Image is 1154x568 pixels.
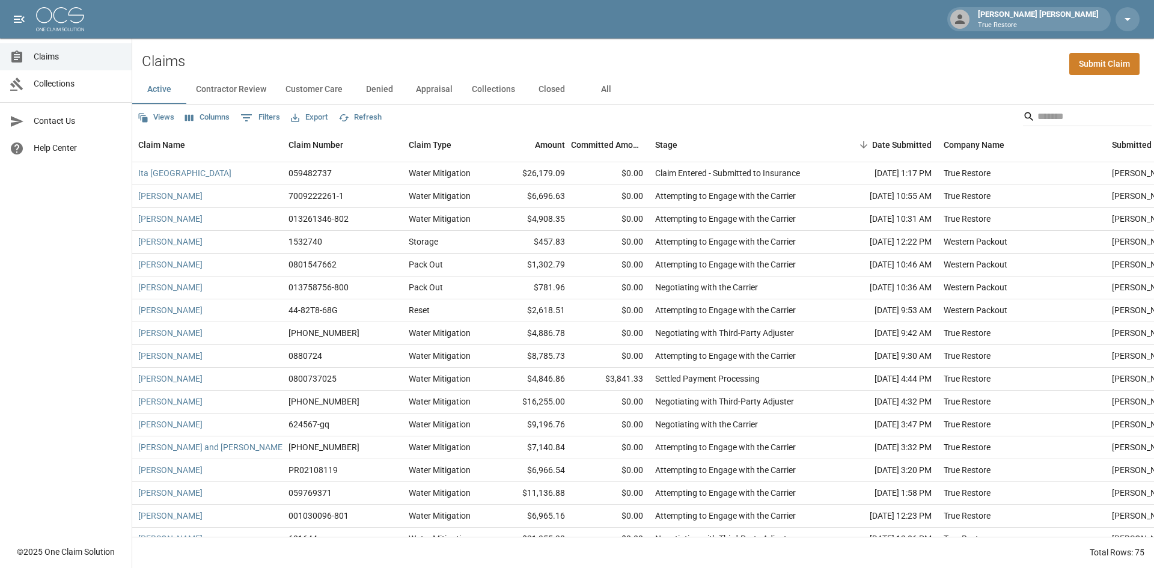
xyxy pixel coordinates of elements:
[288,281,349,293] div: 013758756-800
[571,459,649,482] div: $0.00
[288,373,337,385] div: 0800737025
[409,533,471,545] div: Water Mitigation
[944,418,991,430] div: True Restore
[409,441,471,453] div: Water Mitigation
[655,533,794,545] div: Negotiating with Third-Party Adjuster
[462,75,525,104] button: Collections
[829,254,938,276] div: [DATE] 10:46 AM
[655,190,796,202] div: Attempting to Engage with the Carrier
[944,281,1007,293] div: Western Packout
[493,208,571,231] div: $4,908.35
[182,108,233,127] button: Select columns
[655,281,758,293] div: Negotiating with the Carrier
[288,510,349,522] div: 001030096-801
[36,7,84,31] img: ocs-logo-white-transparent.png
[409,418,471,430] div: Water Mitigation
[829,231,938,254] div: [DATE] 12:22 PM
[403,128,493,162] div: Claim Type
[17,546,115,558] div: © 2025 One Claim Solution
[655,464,796,476] div: Attempting to Engage with the Carrier
[571,254,649,276] div: $0.00
[944,350,991,362] div: True Restore
[138,281,203,293] a: [PERSON_NAME]
[138,190,203,202] a: [PERSON_NAME]
[655,327,794,339] div: Negotiating with Third-Party Adjuster
[282,128,403,162] div: Claim Number
[409,350,471,362] div: Water Mitigation
[655,128,677,162] div: Stage
[655,487,796,499] div: Attempting to Engage with the Carrier
[571,299,649,322] div: $0.00
[944,258,1007,270] div: Western Packout
[571,436,649,459] div: $0.00
[7,7,31,31] button: open drawer
[288,441,359,453] div: 01-009-049167
[855,136,872,153] button: Sort
[944,190,991,202] div: True Restore
[829,345,938,368] div: [DATE] 9:30 AM
[288,418,329,430] div: 624567-gq
[655,373,760,385] div: Settled Payment Processing
[138,128,185,162] div: Claim Name
[579,75,633,104] button: All
[138,373,203,385] a: [PERSON_NAME]
[132,75,1154,104] div: dynamic tabs
[138,258,203,270] a: [PERSON_NAME]
[571,414,649,436] div: $0.00
[944,510,991,522] div: True Restore
[493,436,571,459] div: $7,140.84
[335,108,385,127] button: Refresh
[571,528,649,551] div: $0.00
[829,414,938,436] div: [DATE] 3:47 PM
[571,345,649,368] div: $0.00
[352,75,406,104] button: Denied
[571,128,643,162] div: Committed Amount
[1069,53,1140,75] a: Submit Claim
[829,208,938,231] div: [DATE] 10:31 AM
[872,128,932,162] div: Date Submitted
[493,368,571,391] div: $4,846.86
[829,391,938,414] div: [DATE] 4:32 PM
[571,276,649,299] div: $0.00
[944,304,1007,316] div: Western Packout
[655,441,796,453] div: Attempting to Engage with the Carrier
[493,162,571,185] div: $26,179.09
[493,254,571,276] div: $1,302.79
[978,20,1099,31] p: True Restore
[493,276,571,299] div: $781.96
[142,53,185,70] h2: Claims
[655,258,796,270] div: Attempting to Engage with the Carrier
[944,441,991,453] div: True Restore
[944,487,991,499] div: True Restore
[525,75,579,104] button: Closed
[493,185,571,208] div: $6,696.63
[237,108,283,127] button: Show filters
[288,190,344,202] div: 7009222261-1
[132,128,282,162] div: Claim Name
[829,276,938,299] div: [DATE] 10:36 AM
[829,436,938,459] div: [DATE] 3:32 PM
[288,258,337,270] div: 0801547662
[493,414,571,436] div: $9,196.76
[655,236,796,248] div: Attempting to Engage with the Carrier
[138,304,203,316] a: [PERSON_NAME]
[288,213,349,225] div: 013261346-802
[409,304,430,316] div: Reset
[571,128,649,162] div: Committed Amount
[829,459,938,482] div: [DATE] 3:20 PM
[276,75,352,104] button: Customer Care
[655,510,796,522] div: Attempting to Engage with the Carrier
[138,167,231,179] a: Ita [GEOGRAPHIC_DATA]
[944,533,991,545] div: True Restore
[409,236,438,248] div: Storage
[34,142,122,154] span: Help Center
[829,322,938,345] div: [DATE] 9:42 AM
[138,395,203,408] a: [PERSON_NAME]
[571,505,649,528] div: $0.00
[1023,107,1152,129] div: Search
[409,128,451,162] div: Claim Type
[288,327,359,339] div: 01-009-137496
[138,510,203,522] a: [PERSON_NAME]
[493,231,571,254] div: $457.83
[409,213,471,225] div: Water Mitigation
